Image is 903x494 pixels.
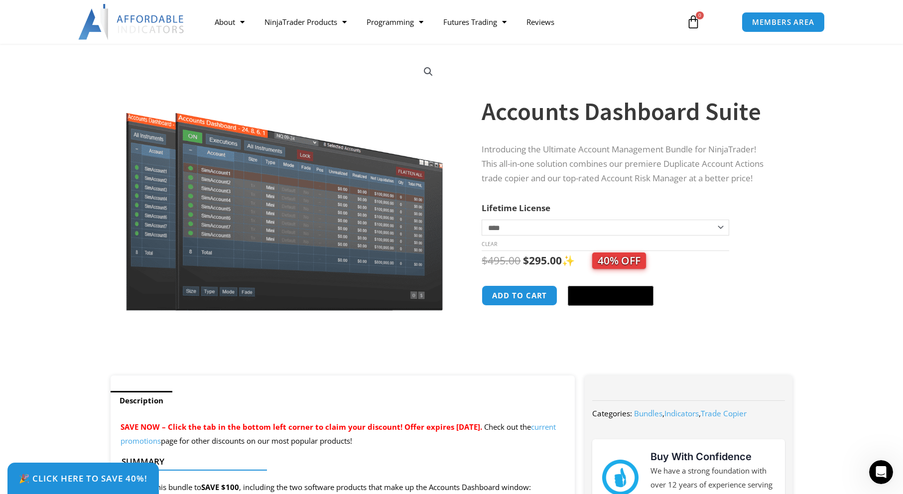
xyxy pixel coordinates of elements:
[752,18,814,26] span: MEMBERS AREA
[592,252,646,269] span: 40% OFF
[205,10,675,33] nav: Menu
[419,63,437,81] a: View full-screen image gallery
[650,449,775,464] h3: Buy With Confidence
[592,408,632,418] span: Categories:
[205,10,255,33] a: About
[357,10,433,33] a: Programming
[482,202,550,214] label: Lifetime License
[664,408,699,418] a: Indicators
[255,10,357,33] a: NinjaTrader Products
[121,422,482,432] span: SAVE NOW – Click the tab in the bottom left corner to claim your discount! Offer expires [DATE].
[78,4,185,40] img: LogoAI | Affordable Indicators – NinjaTrader
[482,253,488,267] span: $
[634,408,662,418] a: Bundles
[701,408,747,418] a: Trade Copier
[7,463,159,494] a: 🎉 Click Here to save 40%!
[523,253,562,267] bdi: 295.00
[696,11,704,19] span: 0
[562,253,646,267] span: ✨
[122,457,556,467] h4: Summary
[516,10,564,33] a: Reviews
[482,142,773,186] p: Introducing the Ultimate Account Management Bundle for NinjaTrader! This all-in-one solution comb...
[482,319,773,328] iframe: PayPal Message 1
[634,408,747,418] span: , ,
[482,253,520,267] bdi: 495.00
[482,94,773,129] h1: Accounts Dashboard Suite
[742,12,825,32] a: MEMBERS AREA
[523,253,529,267] span: $
[111,391,172,410] a: Description
[121,420,565,448] p: Check out the page for other discounts on our most popular products!
[19,474,147,483] span: 🎉 Click Here to save 40%!
[671,7,715,36] a: 0
[568,286,653,306] button: Buy with GPay
[482,285,557,306] button: Add to cart
[482,241,497,247] a: Clear options
[433,10,516,33] a: Futures Trading
[869,460,893,484] iframe: Intercom live chat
